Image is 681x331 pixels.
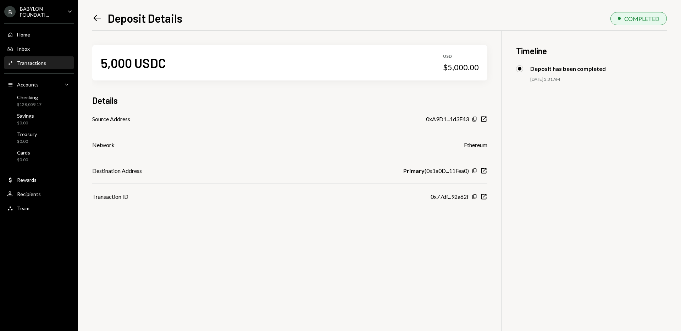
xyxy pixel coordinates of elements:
[4,111,74,128] a: Savings$0.00
[17,46,30,52] div: Inbox
[624,15,659,22] div: COMPLETED
[426,115,469,123] div: 0xA9D1...1d3E43
[530,77,667,83] div: [DATE] 3:31 AM
[17,120,34,126] div: $0.00
[17,32,30,38] div: Home
[108,11,182,25] h1: Deposit Details
[17,191,41,197] div: Recipients
[443,54,479,60] div: USD
[4,147,74,164] a: Cards$0.00
[4,56,74,69] a: Transactions
[4,42,74,55] a: Inbox
[4,187,74,200] a: Recipients
[4,28,74,41] a: Home
[17,82,39,88] div: Accounts
[17,205,29,211] div: Team
[17,60,46,66] div: Transactions
[92,141,115,149] div: Network
[4,78,74,91] a: Accounts
[92,192,128,201] div: Transaction ID
[403,167,469,175] div: ( 0x1a0D...11Fea0 )
[92,95,118,106] h3: Details
[4,173,74,186] a: Rewards
[17,150,30,156] div: Cards
[443,62,479,72] div: $5,000.00
[464,141,487,149] div: Ethereum
[431,192,469,201] div: 0x77df...92a62f
[17,139,37,145] div: $0.00
[516,45,667,57] h3: Timeline
[101,55,166,71] div: 5,000 USDC
[403,167,425,175] b: Primary
[17,131,37,137] div: Treasury
[4,202,74,214] a: Team
[4,92,74,109] a: Checking$128,059.17
[17,102,41,108] div: $128,059.17
[20,6,62,18] div: BABYLON FOUNDATI...
[4,6,16,17] div: B
[17,113,34,119] div: Savings
[92,167,142,175] div: Destination Address
[17,177,37,183] div: Rewards
[4,129,74,146] a: Treasury$0.00
[92,115,130,123] div: Source Address
[17,94,41,100] div: Checking
[17,157,30,163] div: $0.00
[530,65,606,72] div: Deposit has been completed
